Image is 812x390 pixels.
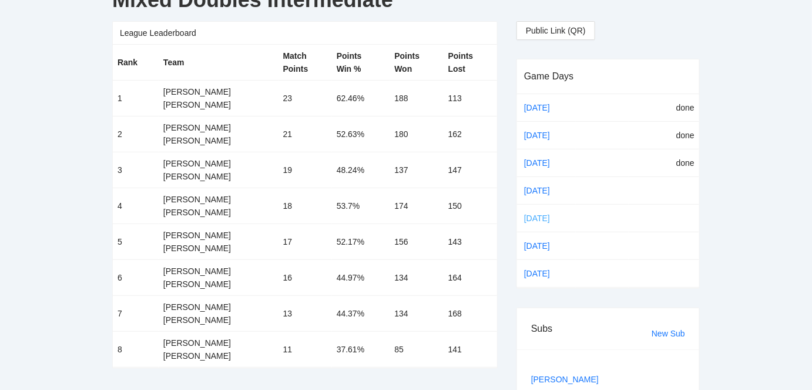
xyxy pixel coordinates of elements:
td: 2 [113,116,159,152]
td: 13 [279,296,332,332]
td: 156 [390,224,443,260]
div: [PERSON_NAME] [163,206,274,219]
button: Public Link (QR) [516,21,595,40]
div: [PERSON_NAME] [163,349,274,362]
td: 6 [113,260,159,296]
div: Won [394,62,438,75]
div: [PERSON_NAME] [163,98,274,111]
td: 52.63% [332,116,390,152]
td: 53.7% [332,188,390,224]
div: [PERSON_NAME] [163,265,274,278]
a: [DATE] [522,154,571,172]
div: [PERSON_NAME] [163,301,274,314]
div: [PERSON_NAME] [163,193,274,206]
a: New Sub [652,329,685,338]
div: [PERSON_NAME] [163,229,274,242]
span: Public Link (QR) [526,24,586,37]
div: League Leaderboard [120,22,490,44]
div: [PERSON_NAME] [163,121,274,134]
td: 23 [279,81,332,116]
a: [DATE] [522,265,571,282]
div: Game Days [524,59,692,93]
div: Rank [118,56,154,69]
div: Win % [337,62,385,75]
td: 62.46% [332,81,390,116]
td: 37.61% [332,332,390,368]
div: [PERSON_NAME] [163,85,274,98]
a: [DATE] [522,182,571,199]
td: 147 [444,152,497,188]
td: 44.97% [332,260,390,296]
div: Points [394,49,438,62]
td: 113 [444,81,497,116]
a: [DATE] [522,209,571,227]
td: 1 [113,81,159,116]
td: done [629,121,699,149]
td: 141 [444,332,497,368]
div: [PERSON_NAME] [163,170,274,183]
td: 134 [390,296,443,332]
td: 85 [390,332,443,368]
div: [PERSON_NAME] [163,134,274,147]
td: 137 [390,152,443,188]
td: 4 [113,188,159,224]
td: 150 [444,188,497,224]
td: 143 [444,224,497,260]
td: 174 [390,188,443,224]
td: 52.17% [332,224,390,260]
td: done [629,94,699,122]
td: 188 [390,81,443,116]
a: [DATE] [522,126,571,144]
td: 44.37% [332,296,390,332]
div: [PERSON_NAME] [163,314,274,326]
td: done [629,149,699,176]
a: [DATE] [522,237,571,255]
div: Lost [448,62,492,75]
div: Points [448,49,492,62]
a: [DATE] [522,99,571,116]
td: 16 [279,260,332,296]
td: 18 [279,188,332,224]
div: Team [163,56,274,69]
div: [PERSON_NAME] [163,242,274,255]
td: 11 [279,332,332,368]
td: 21 [279,116,332,152]
td: 7 [113,296,159,332]
div: [PERSON_NAME] [163,336,274,349]
div: [PERSON_NAME] [163,157,274,170]
td: 48.24% [332,152,390,188]
td: 164 [444,260,497,296]
a: [PERSON_NAME] [531,375,599,384]
td: 180 [390,116,443,152]
div: Subs [531,312,652,345]
div: Match [283,49,327,62]
td: 3 [113,152,159,188]
td: 162 [444,116,497,152]
div: Points [283,62,327,75]
td: 8 [113,332,159,368]
td: 134 [390,260,443,296]
td: 168 [444,296,497,332]
td: 5 [113,224,159,260]
td: 19 [279,152,332,188]
div: Points [337,49,385,62]
div: [PERSON_NAME] [163,278,274,291]
td: 17 [279,224,332,260]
